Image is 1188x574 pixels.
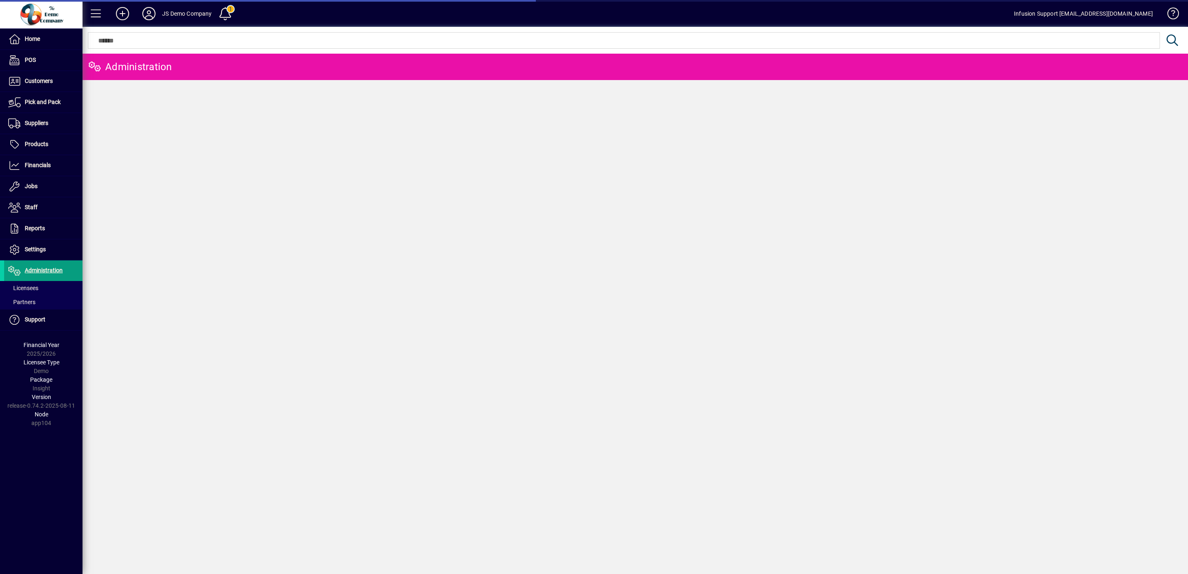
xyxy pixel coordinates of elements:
a: Partners [4,295,82,309]
a: Jobs [4,176,82,197]
a: Customers [4,71,82,92]
a: Licensees [4,281,82,295]
a: POS [4,50,82,71]
a: Financials [4,155,82,176]
span: Node [35,411,48,418]
span: Staff [25,204,38,210]
span: Licensee Type [24,359,59,366]
span: Support [25,316,45,323]
span: Licensees [8,285,38,291]
span: Reports [25,225,45,231]
span: Customers [25,78,53,84]
span: Pick and Pack [25,99,61,105]
span: Version [32,394,51,400]
span: Administration [25,267,63,274]
span: Jobs [25,183,38,189]
button: Profile [136,6,162,21]
a: Pick and Pack [4,92,82,113]
a: Settings [4,239,82,260]
span: Suppliers [25,120,48,126]
div: Infusion Support [EMAIL_ADDRESS][DOMAIN_NAME] [1014,7,1153,20]
a: Knowledge Base [1161,2,1178,28]
div: JS Demo Company [162,7,212,20]
button: Add [109,6,136,21]
a: Staff [4,197,82,218]
a: Suppliers [4,113,82,134]
span: Settings [25,246,46,253]
span: Partners [8,299,35,305]
a: Home [4,29,82,50]
a: Reports [4,218,82,239]
span: Products [25,141,48,147]
span: Home [25,35,40,42]
span: Financial Year [24,342,59,348]
div: Administration [89,60,172,73]
span: Package [30,376,52,383]
a: Support [4,309,82,330]
span: POS [25,57,36,63]
a: Products [4,134,82,155]
span: Financials [25,162,51,168]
